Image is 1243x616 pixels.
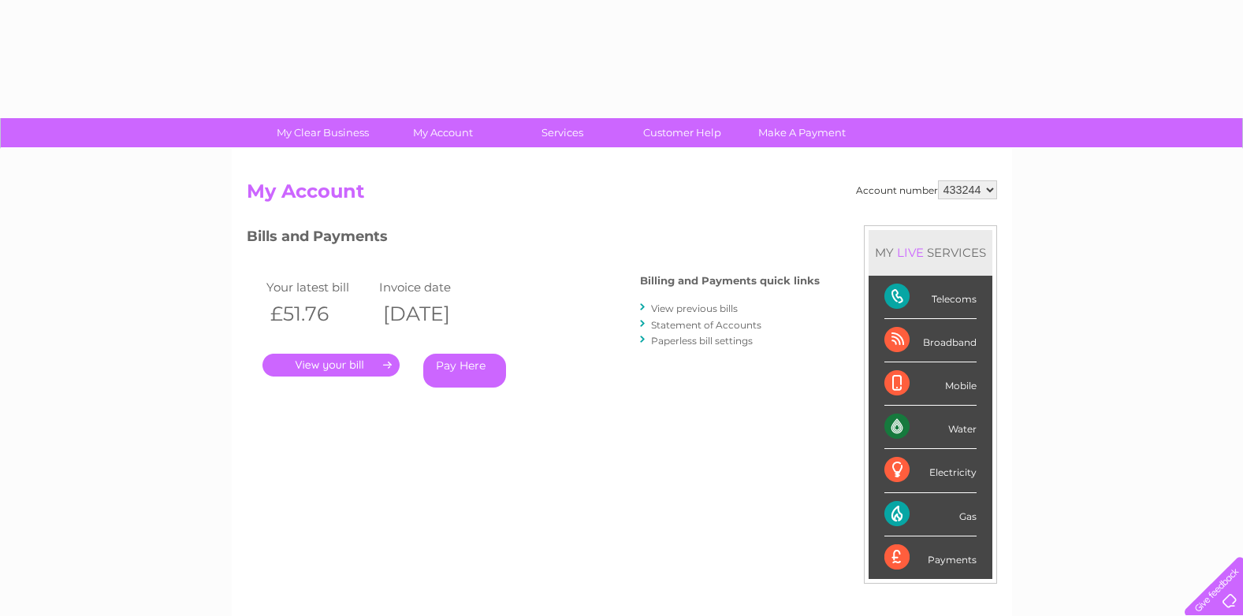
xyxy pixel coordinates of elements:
div: MY SERVICES [869,230,992,275]
div: LIVE [894,245,927,260]
th: [DATE] [375,298,489,330]
div: Telecoms [884,276,977,319]
a: . [262,354,400,377]
div: Account number [856,180,997,199]
div: Broadband [884,319,977,362]
a: Customer Help [617,118,747,147]
h3: Bills and Payments [247,225,820,253]
td: Your latest bill [262,276,376,298]
a: Make A Payment [737,118,867,147]
div: Water [884,406,977,449]
th: £51.76 [262,298,376,330]
a: Services [497,118,627,147]
div: Electricity [884,449,977,492]
div: Gas [884,493,977,536]
a: My Account [378,118,508,147]
div: Mobile [884,362,977,406]
a: Statement of Accounts [651,319,761,331]
h4: Billing and Payments quick links [640,275,820,287]
a: View previous bills [651,302,738,314]
div: Payments [884,536,977,579]
a: Pay Here [423,354,506,388]
a: Paperless bill settings [651,335,753,347]
td: Invoice date [375,276,489,298]
a: My Clear Business [258,118,388,147]
h2: My Account [247,180,997,210]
